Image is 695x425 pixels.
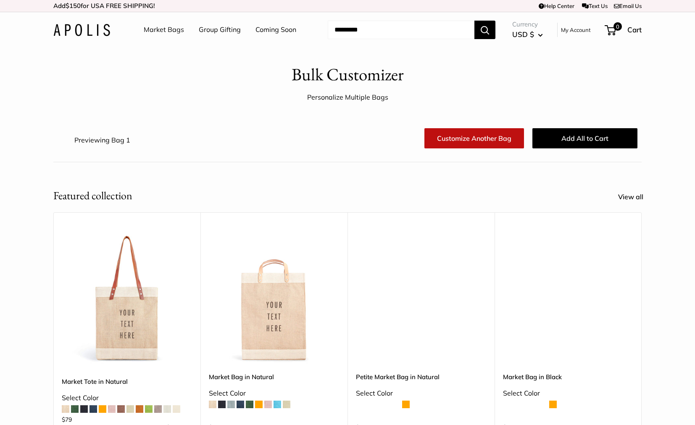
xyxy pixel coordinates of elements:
[532,128,637,148] button: Add All to Cart
[512,30,534,39] span: USD $
[627,25,642,34] span: Cart
[62,233,192,364] img: description_Make it yours with custom printed text.
[74,136,130,144] span: Previewing Bag 1
[209,372,339,382] a: Market Bag in Natural
[62,377,192,386] a: Market Tote in Natural
[209,233,339,364] a: Market Bag in NaturalMarket Bag in Natural
[561,25,591,35] a: My Account
[53,187,132,204] h2: Featured collection
[512,18,543,30] span: Currency
[614,3,642,9] a: Email Us
[582,3,608,9] a: Text Us
[512,28,543,41] button: USD $
[62,392,192,404] div: Select Color
[356,233,486,364] a: Petite Market Bag in Naturaldescription_Effortless style that elevates every moment
[292,62,404,87] h1: Bulk Customizer
[605,23,642,37] a: 0 Cart
[209,233,339,364] img: Market Bag in Natural
[618,191,653,203] a: View all
[356,387,486,400] div: Select Color
[66,2,81,10] span: $150
[62,233,192,364] a: description_Make it yours with custom printed text.description_The Original Market bag in its 4 n...
[255,24,296,36] a: Coming Soon
[144,24,184,36] a: Market Bags
[424,128,524,148] a: Customize Another Bag
[503,387,633,400] div: Select Color
[474,21,495,39] button: Search
[307,91,388,104] div: Personalize Multiple Bags
[503,233,633,364] a: Market Bag in BlackMarket Bag in Black
[199,24,241,36] a: Group Gifting
[539,3,574,9] a: Help Center
[53,24,110,36] img: Apolis
[356,372,486,382] a: Petite Market Bag in Natural
[62,416,72,423] span: $79
[209,387,339,400] div: Select Color
[503,372,633,382] a: Market Bag in Black
[613,22,622,31] span: 0
[328,21,474,39] input: Search...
